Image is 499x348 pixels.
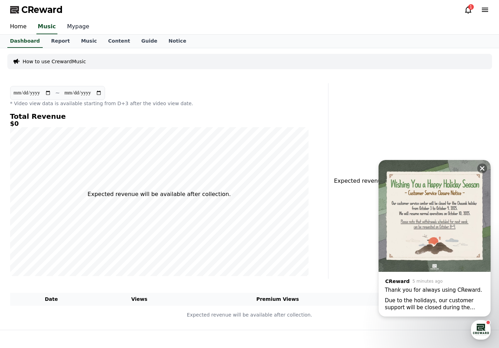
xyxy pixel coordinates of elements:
[2,222,46,239] a: Home
[10,293,93,306] th: Date
[136,35,163,48] a: Guide
[468,4,474,10] div: 1
[36,20,57,34] a: Music
[11,311,489,319] p: Expected revenue will be available after collection.
[5,20,32,34] a: Home
[46,222,90,239] a: Messages
[464,6,472,14] a: 1
[163,35,192,48] a: Notice
[46,35,76,48] a: Report
[10,100,309,107] p: * Video view data is available starting from D+3 after the video view date.
[21,4,63,15] span: CReward
[62,20,95,34] a: Mypage
[75,35,102,48] a: Music
[104,232,121,238] span: Settings
[10,120,309,127] h5: $0
[103,35,136,48] a: Content
[18,232,30,238] span: Home
[7,35,43,48] a: Dashboard
[55,89,60,97] p: ~
[186,293,369,306] th: Premium Views
[10,4,63,15] a: CReward
[369,293,489,306] th: Revenue
[58,232,79,238] span: Messages
[93,293,186,306] th: Views
[88,190,231,198] p: Expected revenue will be available after collection.
[23,58,86,65] a: How to use CrewardMusic
[334,177,473,185] p: Expected revenue will be available after collection.
[90,222,134,239] a: Settings
[10,113,309,120] h4: Total Revenue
